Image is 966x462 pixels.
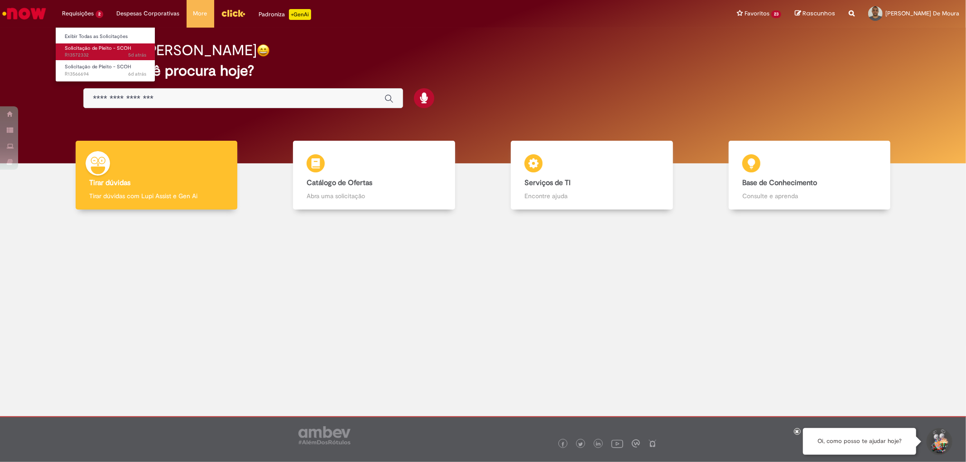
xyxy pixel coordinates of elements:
div: Padroniza [259,9,311,20]
span: 6d atrás [128,71,146,77]
span: 23 [771,10,781,18]
a: Exibir Todas as Solicitações [56,32,155,42]
div: Oi, como posso te ajudar hoje? [803,428,916,455]
span: More [193,9,207,18]
img: logo_footer_workplace.png [632,439,640,448]
a: Aberto R13572332 : Solicitação de Pleito - SCOH [56,43,155,60]
span: Solicitação de Pleito - SCOH [65,63,131,70]
ul: Requisições [55,27,155,82]
img: logo_footer_youtube.png [611,438,623,449]
span: 5d atrás [128,52,146,58]
b: Catálogo de Ofertas [307,178,372,187]
span: Requisições [62,9,94,18]
img: logo_footer_facebook.png [561,442,565,447]
p: +GenAi [289,9,311,20]
p: Abra uma solicitação [307,191,441,200]
h2: O que você procura hoje? [83,63,882,79]
span: Rascunhos [803,9,835,18]
a: Base de Conhecimento Consulte e aprenda [701,141,918,210]
a: Serviços de TI Encontre ajuda [483,141,701,210]
span: Solicitação de Pleito - SCOH [65,45,131,52]
span: R13566694 [65,71,146,78]
img: ServiceNow [1,5,48,23]
img: click_logo_yellow_360x200.png [221,6,245,20]
span: 2 [96,10,103,18]
span: Favoritos [745,9,769,18]
p: Consulte e aprenda [742,191,877,200]
p: Tirar dúvidas com Lupi Assist e Gen Ai [89,191,224,200]
b: Tirar dúvidas [89,178,130,187]
b: Serviços de TI [524,178,571,187]
span: [PERSON_NAME] De Moura [885,10,959,17]
img: happy-face.png [257,44,270,57]
h2: Bom dia, [PERSON_NAME] [83,43,257,58]
img: logo_footer_naosei.png [649,439,657,448]
p: Encontre ajuda [524,191,659,200]
time: 25/09/2025 13:44:59 [128,71,146,77]
img: logo_footer_linkedin.png [596,442,601,447]
a: Rascunhos [795,10,835,18]
time: 26/09/2025 20:02:43 [128,52,146,58]
img: logo_footer_ambev_rotulo_gray.png [298,426,351,444]
a: Tirar dúvidas Tirar dúvidas com Lupi Assist e Gen Ai [48,141,265,210]
span: R13572332 [65,52,146,59]
span: Despesas Corporativas [117,9,180,18]
b: Base de Conhecimento [742,178,817,187]
button: Iniciar Conversa de Suporte [925,428,952,455]
a: Catálogo de Ofertas Abra uma solicitação [265,141,483,210]
a: Aberto R13566694 : Solicitação de Pleito - SCOH [56,62,155,79]
img: logo_footer_twitter.png [578,442,583,447]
